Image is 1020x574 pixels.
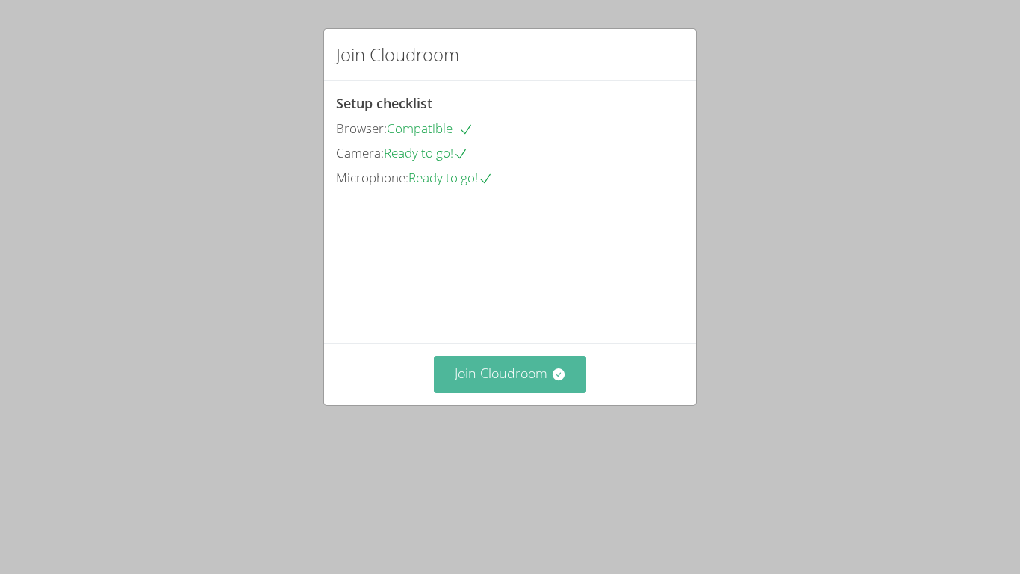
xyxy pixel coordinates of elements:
span: Ready to go! [384,144,468,161]
button: Join Cloudroom [434,356,587,392]
span: Compatible [387,120,473,137]
h2: Join Cloudroom [336,41,459,68]
span: Camera: [336,144,384,161]
span: Setup checklist [336,94,432,112]
span: Ready to go! [408,169,493,186]
span: Browser: [336,120,387,137]
span: Microphone: [336,169,408,186]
